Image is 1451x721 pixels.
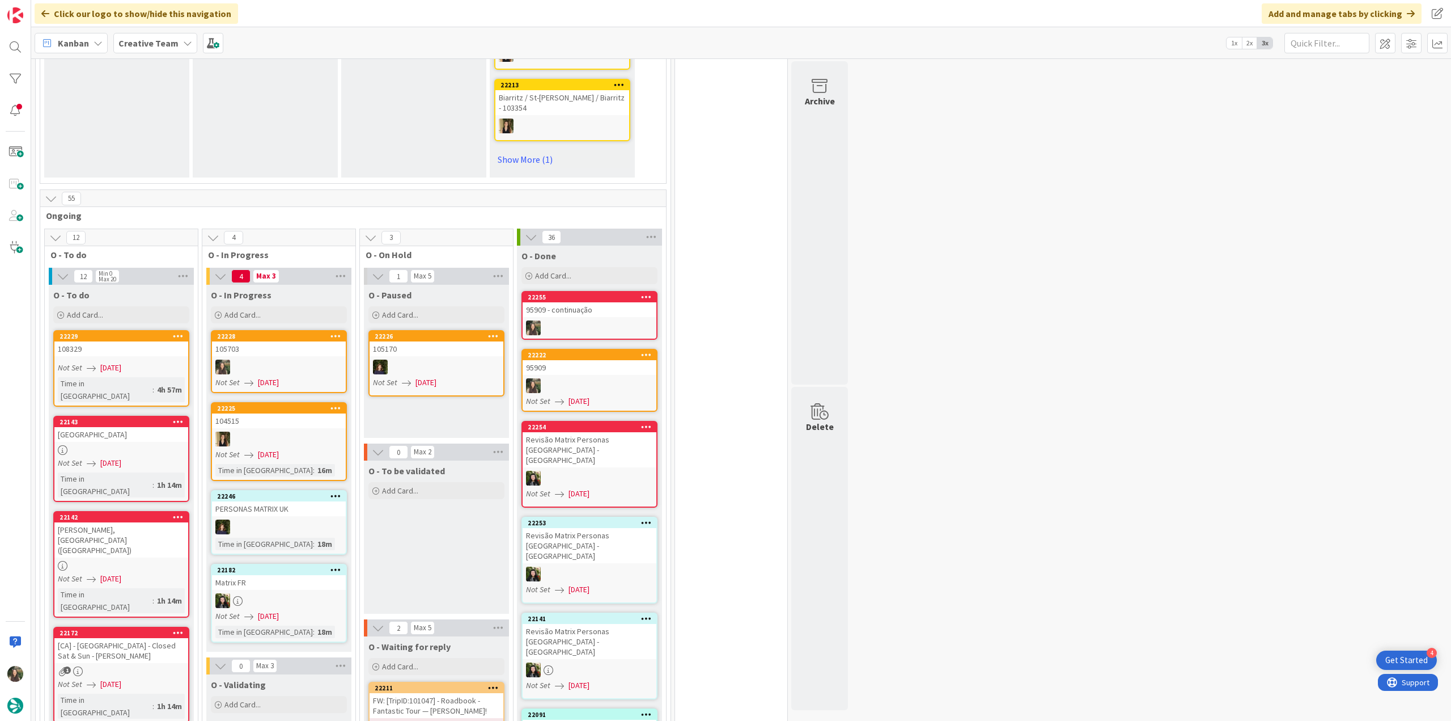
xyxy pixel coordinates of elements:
i: Not Set [526,680,550,690]
div: Time in [GEOGRAPHIC_DATA] [58,694,152,719]
span: 2 [389,621,408,635]
span: : [313,626,315,638]
img: MC [373,360,388,374]
span: O - To do [53,289,90,301]
div: 1h 14m [154,700,185,712]
img: BC [526,567,541,581]
span: Add Card... [224,310,261,320]
div: 1h 14m [154,594,185,607]
span: 1 [389,269,408,283]
span: : [313,538,315,550]
span: [DATE] [568,680,589,692]
span: 0 [389,445,408,459]
i: Not Set [58,679,82,689]
span: [DATE] [100,457,121,469]
span: : [152,594,154,607]
span: [DATE] [568,488,589,500]
div: 22226105170 [370,331,503,356]
div: [CA] - [GEOGRAPHIC_DATA] - Closed Sat & Sun - [PERSON_NAME] [54,638,188,663]
span: : [152,479,154,491]
span: O - In Progress [208,249,341,260]
div: Biarritz / St-[PERSON_NAME] / Biarritz - 103354 [495,90,629,115]
div: 22172 [54,628,188,638]
span: O - Paused [368,289,411,301]
span: : [152,700,154,712]
div: 22143[GEOGRAPHIC_DATA] [54,417,188,442]
span: O - To do [50,249,184,260]
span: 4 [231,269,251,283]
div: 22253 [523,518,656,528]
span: O - Done [521,250,556,262]
div: 105170 [370,341,503,356]
div: Time in [GEOGRAPHIC_DATA] [58,473,152,497]
div: 108329 [54,341,188,356]
span: Ongoing [46,210,652,221]
i: Not Set [526,584,550,594]
div: BC [212,593,346,608]
div: 22211FW: [TripID:101047] - Roadbook - Fantastic Tour — [PERSON_NAME]! [370,683,503,718]
span: 12 [66,231,86,244]
i: Not Set [58,458,82,468]
span: O - To be validated [368,465,445,477]
div: 22222 [523,350,656,360]
div: 22141 [523,614,656,624]
a: 2225595909 - continuaçãoIG [521,291,657,340]
div: SP [212,432,346,446]
span: Support [24,2,52,15]
a: 22226105170MCNot Set[DATE] [368,330,504,397]
div: Min 0 [99,271,112,276]
div: 22228105703 [212,331,346,356]
div: 22211 [375,684,503,692]
span: 0 [231,659,251,673]
div: 4 [1427,648,1437,658]
div: 22213 [500,81,629,89]
div: Max 5 [414,625,431,631]
span: [DATE] [568,395,589,407]
div: BC [523,567,656,581]
a: 22213Biarritz / St-[PERSON_NAME] / Biarritz - 103354SP [494,79,630,141]
div: 22091 [528,711,656,719]
div: 22229 [54,331,188,341]
div: 22182Matrix FR [212,565,346,590]
div: 1h 14m [154,479,185,491]
span: O - On Hold [366,249,499,260]
div: Time in [GEOGRAPHIC_DATA] [58,377,152,402]
i: Not Set [58,574,82,584]
div: IG [523,378,656,393]
span: [DATE] [100,678,121,690]
div: Max 20 [99,276,116,282]
div: 22228 [217,332,346,340]
span: [DATE] [258,449,279,461]
span: Add Card... [382,486,418,496]
div: 22226 [375,332,503,340]
div: 22141Revisão Matrix Personas [GEOGRAPHIC_DATA] - [GEOGRAPHIC_DATA] [523,614,656,659]
div: [PERSON_NAME], [GEOGRAPHIC_DATA] ([GEOGRAPHIC_DATA]) [54,522,188,558]
div: SP [495,119,629,133]
div: Get Started [1385,655,1428,666]
div: Open Get Started checklist, remaining modules: 4 [1376,651,1437,670]
div: 22222 [528,351,656,359]
div: 22211 [370,683,503,693]
div: BC [523,471,656,486]
span: 3 [381,231,401,244]
div: Matrix FR [212,575,346,590]
div: 22142 [60,513,188,521]
div: 22091 [523,710,656,720]
div: IG [212,360,346,374]
a: 22228105703IGNot Set[DATE] [211,330,347,393]
div: Revisão Matrix Personas [GEOGRAPHIC_DATA] - [GEOGRAPHIC_DATA] [523,624,656,659]
div: 22172[CA] - [GEOGRAPHIC_DATA] - Closed Sat & Sun - [PERSON_NAME] [54,628,188,663]
div: 22254 [523,422,656,432]
div: 22225104515 [212,403,346,428]
img: MC [215,520,230,534]
div: 22142[PERSON_NAME], [GEOGRAPHIC_DATA] ([GEOGRAPHIC_DATA]) [54,512,188,558]
span: O - Validating [211,679,266,690]
a: 22253Revisão Matrix Personas [GEOGRAPHIC_DATA] - [GEOGRAPHIC_DATA]BCNot Set[DATE] [521,517,657,604]
i: Not Set [215,611,240,621]
img: BC [526,663,541,677]
div: Max 2 [414,449,431,455]
div: 22225 [217,404,346,412]
a: 22143[GEOGRAPHIC_DATA]Not Set[DATE]Time in [GEOGRAPHIC_DATA]:1h 14m [53,416,189,502]
div: 104515 [212,414,346,428]
i: Not Set [215,449,240,459]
